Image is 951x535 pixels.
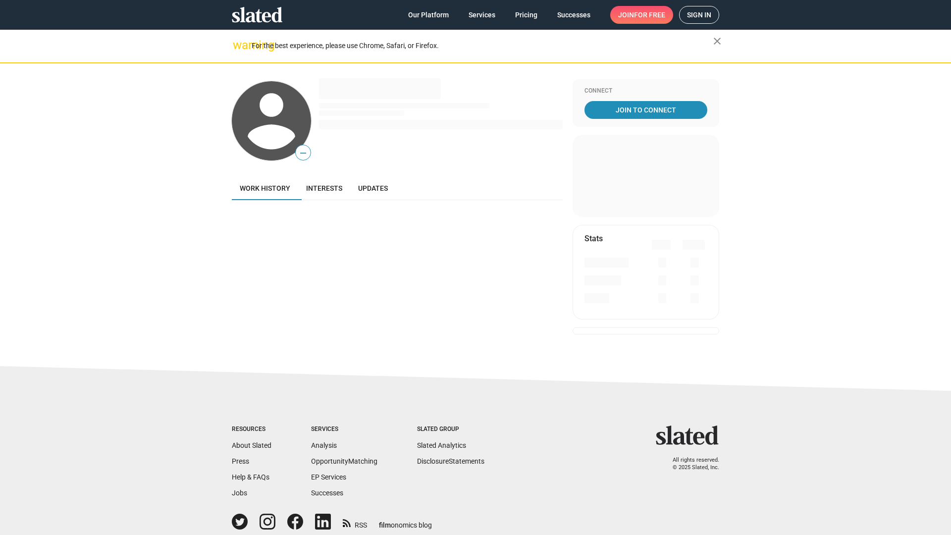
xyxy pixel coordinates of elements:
span: Updates [358,184,388,192]
p: All rights reserved. © 2025 Slated, Inc. [662,457,719,471]
a: Join To Connect [584,101,707,119]
a: Analysis [311,441,337,449]
span: Services [469,6,495,24]
div: Services [311,426,377,433]
a: Our Platform [400,6,457,24]
span: Join To Connect [586,101,705,119]
a: Pricing [507,6,545,24]
a: Press [232,457,249,465]
span: Interests [306,184,342,192]
a: Services [461,6,503,24]
mat-card-title: Stats [584,233,603,244]
span: film [379,521,391,529]
a: Slated Analytics [417,441,466,449]
div: For the best experience, please use Chrome, Safari, or Firefox. [252,39,713,53]
a: RSS [343,515,367,530]
span: Work history [240,184,290,192]
a: Successes [549,6,598,24]
a: Sign in [679,6,719,24]
a: DisclosureStatements [417,457,484,465]
a: Joinfor free [610,6,673,24]
span: — [296,147,311,160]
span: Join [618,6,665,24]
span: Successes [557,6,590,24]
div: Connect [584,87,707,95]
a: Interests [298,176,350,200]
div: Resources [232,426,271,433]
a: Work history [232,176,298,200]
a: Jobs [232,489,247,497]
a: EP Services [311,473,346,481]
a: filmonomics blog [379,513,432,530]
a: Successes [311,489,343,497]
span: Our Platform [408,6,449,24]
span: for free [634,6,665,24]
span: Sign in [687,6,711,23]
mat-icon: warning [233,39,245,51]
mat-icon: close [711,35,723,47]
a: OpportunityMatching [311,457,377,465]
a: About Slated [232,441,271,449]
span: Pricing [515,6,537,24]
a: Help & FAQs [232,473,269,481]
div: Slated Group [417,426,484,433]
a: Updates [350,176,396,200]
